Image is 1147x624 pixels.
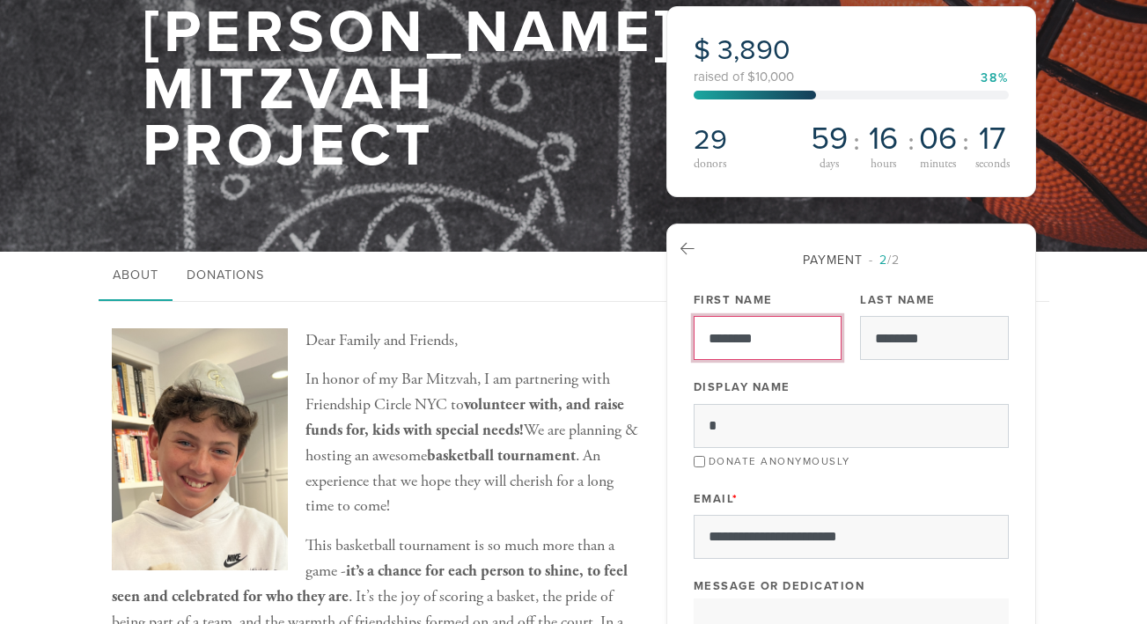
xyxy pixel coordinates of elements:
span: : [962,128,969,156]
span: seconds [975,158,1010,171]
label: Email [694,491,739,507]
span: $ [694,33,710,67]
label: Display Name [694,379,790,395]
h1: [PERSON_NAME] Mitzvah Project [143,4,675,175]
span: days [820,158,839,171]
span: : [853,128,860,156]
b: volunteer with, and raise funds for, kids with special needs! [305,394,624,440]
span: hours [871,158,896,171]
span: 3,890 [717,33,790,67]
label: Last Name [860,292,936,308]
span: 59 [811,123,848,155]
span: 06 [919,123,957,155]
label: Message or dedication [694,578,865,594]
span: : [908,128,915,156]
span: minutes [920,158,956,171]
span: 2 [879,253,887,268]
a: About [99,252,173,301]
span: 17 [979,123,1006,155]
span: 16 [869,123,898,155]
p: In honor of my Bar Mitzvah, I am partnering with Friendship Circle NYC to We are planning & hosti... [112,367,640,519]
b: it’s a chance for each person to shine, to feel seen and celebrated for who they are [112,561,628,606]
h2: 29 [694,123,802,157]
p: Dear Family and Friends, [112,328,640,354]
div: 38% [981,72,1009,84]
div: donors [694,158,802,170]
a: Donations [173,252,278,301]
span: This field is required. [732,492,739,506]
div: raised of $10,000 [694,70,1009,84]
label: First Name [694,292,773,308]
label: Donate Anonymously [709,455,850,467]
div: Payment [694,251,1009,269]
b: basketball tournament [427,445,576,466]
span: /2 [869,253,900,268]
